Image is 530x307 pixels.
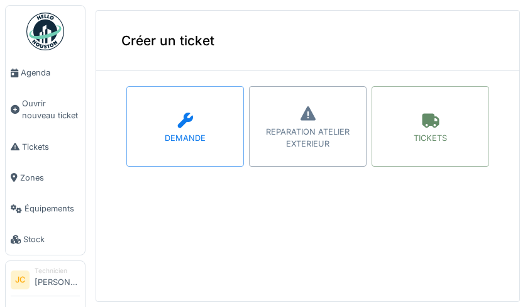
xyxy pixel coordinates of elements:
li: JC [11,271,30,289]
li: [PERSON_NAME] [35,266,80,293]
div: REPARATION ATELIER EXTERIEUR [250,126,366,150]
a: JC Technicien[PERSON_NAME] [11,266,80,296]
span: Agenda [21,67,80,79]
a: Stock [6,224,85,255]
span: Ouvrir nouveau ticket [22,98,80,121]
div: DEMANDE [165,132,206,144]
a: Agenda [6,57,85,88]
div: Technicien [35,266,80,276]
span: Stock [23,233,80,245]
span: Zones [20,172,80,184]
div: TICKETS [414,132,447,144]
a: Zones [6,162,85,193]
span: Tickets [22,141,80,153]
img: Badge_color-CXgf-gQk.svg [26,13,64,50]
a: Ouvrir nouveau ticket [6,88,85,131]
span: Équipements [25,203,80,215]
div: Créer un ticket [96,11,519,71]
a: Équipements [6,193,85,224]
a: Tickets [6,131,85,162]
